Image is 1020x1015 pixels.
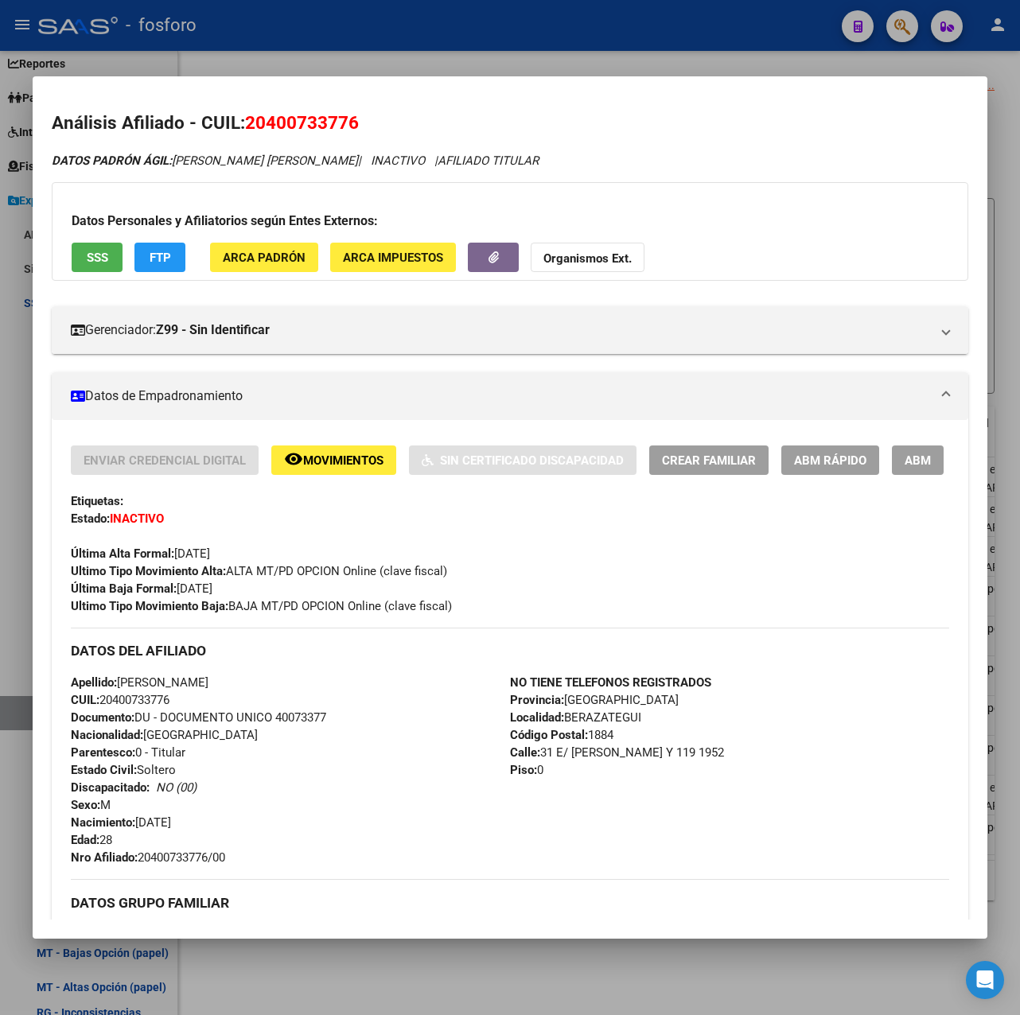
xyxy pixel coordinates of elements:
span: AFILIADO TITULAR [438,154,539,168]
span: SSS [87,251,108,265]
span: Crear Familiar [662,453,756,468]
strong: CUIL: [71,693,99,707]
mat-panel-title: Gerenciador: [71,321,930,340]
strong: Calle: [510,745,540,760]
button: Enviar Credencial Digital [71,445,259,475]
span: 28 [71,833,112,847]
strong: INACTIVO [110,511,164,526]
strong: Piso: [510,763,537,777]
span: [PERSON_NAME] [71,675,208,690]
strong: Sexo: [71,798,100,812]
strong: Última Alta Formal: [71,546,174,561]
strong: Organismos Ext. [543,251,632,266]
strong: Discapacitado: [71,780,150,795]
strong: Documento: [71,710,134,725]
span: 20400733776 [245,112,359,133]
strong: DATOS PADRÓN ÁGIL: [52,154,172,168]
strong: Etiquetas: [71,494,123,508]
div: Open Intercom Messenger [966,961,1004,999]
strong: Ultimo Tipo Movimiento Baja: [71,599,228,613]
span: 20400733776/00 [71,850,225,865]
button: FTP [134,243,185,272]
strong: Parentesco: [71,745,135,760]
span: 0 [510,763,543,777]
strong: Nacimiento: [71,815,135,830]
span: [DATE] [71,581,212,596]
mat-expansion-panel-header: Datos de Empadronamiento [52,372,968,420]
span: 31 E/ [PERSON_NAME] Y 119 1952 [510,745,724,760]
strong: Código Postal: [510,728,588,742]
span: Enviar Credencial Digital [84,453,246,468]
span: [GEOGRAPHIC_DATA] [71,728,258,742]
button: ABM [892,445,944,475]
span: M [71,798,111,812]
button: Movimientos [271,445,396,475]
h3: Datos Personales y Afiliatorios según Entes Externos: [72,212,948,231]
span: Soltero [71,763,176,777]
i: | INACTIVO | [52,154,539,168]
span: 20400733776 [71,693,169,707]
span: [PERSON_NAME] [PERSON_NAME] [52,154,358,168]
span: ARCA Impuestos [343,251,443,265]
h2: Análisis Afiliado - CUIL: [52,110,968,137]
button: ABM Rápido [781,445,879,475]
span: ARCA Padrón [223,251,306,265]
span: DU - DOCUMENTO UNICO 40073377 [71,710,326,725]
mat-expansion-panel-header: Gerenciador:Z99 - Sin Identificar [52,306,968,354]
span: [DATE] [71,815,171,830]
strong: Estado Civil: [71,763,137,777]
h3: DATOS GRUPO FAMILIAR [71,894,949,912]
span: ABM Rápido [794,453,866,468]
mat-panel-title: Datos de Empadronamiento [71,387,930,406]
span: Movimientos [303,453,383,468]
span: Sin Certificado Discapacidad [440,453,624,468]
span: BAJA MT/PD OPCION Online (clave fiscal) [71,599,452,613]
strong: Ultimo Tipo Movimiento Alta: [71,564,226,578]
button: Crear Familiar [649,445,769,475]
strong: Última Baja Formal: [71,581,177,596]
strong: Apellido: [71,675,117,690]
button: Sin Certificado Discapacidad [409,445,637,475]
span: BERAZATEGUI [510,710,641,725]
strong: Localidad: [510,710,564,725]
strong: NO TIENE TELEFONOS REGISTRADOS [510,675,711,690]
strong: Estado: [71,511,110,526]
button: ARCA Padrón [210,243,318,272]
span: 0 - Titular [71,745,185,760]
h3: DATOS DEL AFILIADO [71,642,949,659]
strong: Nro Afiliado: [71,850,138,865]
button: Organismos Ext. [531,243,644,272]
strong: Provincia: [510,693,564,707]
strong: Z99 - Sin Identificar [156,321,270,340]
span: [GEOGRAPHIC_DATA] [510,693,679,707]
button: ARCA Impuestos [330,243,456,272]
span: [DATE] [71,546,210,561]
span: ABM [905,453,931,468]
span: 1884 [510,728,613,742]
span: ALTA MT/PD OPCION Online (clave fiscal) [71,564,447,578]
button: SSS [72,243,123,272]
strong: Nacionalidad: [71,728,143,742]
strong: Edad: [71,833,99,847]
span: FTP [150,251,171,265]
i: NO (00) [156,780,197,795]
mat-icon: remove_red_eye [284,449,303,469]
